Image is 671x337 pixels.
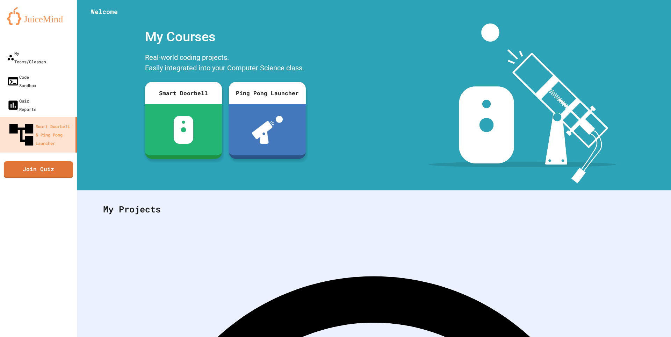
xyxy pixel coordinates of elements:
img: sdb-white.svg [174,116,194,144]
div: Ping Pong Launcher [229,82,306,104]
img: banner-image-my-projects.png [429,23,616,183]
a: Join Quiz [4,161,73,178]
div: Quiz Reports [7,97,36,113]
img: logo-orange.svg [7,7,70,25]
div: Code Sandbox [7,73,36,90]
div: Smart Doorbell [145,82,222,104]
div: My Teams/Classes [7,49,46,66]
img: ppl-with-ball.png [252,116,283,144]
div: My Projects [96,196,652,223]
div: My Courses [142,23,309,50]
div: Real-world coding projects. Easily integrated into your Computer Science class. [142,50,309,77]
div: Smart Doorbell & Ping Pong Launcher [7,120,73,149]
